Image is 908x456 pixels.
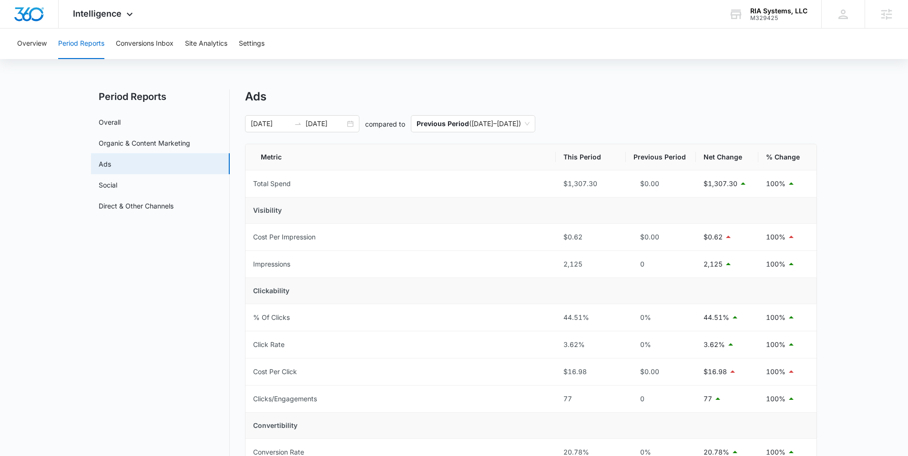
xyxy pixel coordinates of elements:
[704,312,729,323] p: 44.51%
[245,144,556,170] th: Metric
[563,232,618,242] div: $0.62
[253,394,317,404] div: Clicks/Engagements
[253,339,285,350] div: Click Rate
[563,367,618,377] div: $16.98
[696,144,758,170] th: Net Change
[239,29,265,59] button: Settings
[99,159,111,169] a: Ads
[245,413,816,439] td: Convertibility
[253,259,290,269] div: Impressions
[750,7,807,15] div: account name
[245,198,816,224] td: Visibility
[633,259,688,269] div: 0
[245,278,816,304] td: Clickability
[99,201,173,211] a: Direct & Other Channels
[704,178,737,189] p: $1,307.30
[563,394,618,404] div: 77
[633,339,688,350] div: 0%
[633,232,688,242] div: $0.00
[417,119,469,128] p: Previous Period
[99,138,190,148] a: Organic & Content Marketing
[626,144,696,170] th: Previous Period
[116,29,173,59] button: Conversions Inbox
[417,116,530,132] span: ( [DATE] – [DATE] )
[750,15,807,21] div: account id
[253,178,291,189] div: Total Spend
[563,259,618,269] div: 2,125
[766,232,786,242] p: 100%
[766,312,786,323] p: 100%
[365,119,405,129] p: compared to
[758,144,816,170] th: % Change
[704,259,723,269] p: 2,125
[563,312,618,323] div: 44.51%
[633,367,688,377] div: $0.00
[73,9,122,19] span: Intelligence
[766,367,786,377] p: 100%
[58,29,104,59] button: Period Reports
[251,119,290,129] input: Start date
[99,117,121,127] a: Overall
[99,180,117,190] a: Social
[766,259,786,269] p: 100%
[633,394,688,404] div: 0
[766,394,786,404] p: 100%
[306,119,345,129] input: End date
[556,144,626,170] th: This Period
[91,89,230,104] h2: Period Reports
[245,89,266,104] h1: Ads
[563,339,618,350] div: 3.62%
[294,120,302,128] span: to
[704,232,723,242] p: $0.62
[704,394,712,404] p: 77
[704,367,727,377] p: $16.98
[766,339,786,350] p: 100%
[563,178,618,189] div: $1,307.30
[294,120,302,128] span: swap-right
[185,29,227,59] button: Site Analytics
[633,178,688,189] div: $0.00
[633,312,688,323] div: 0%
[253,367,297,377] div: Cost Per Click
[253,312,290,323] div: % Of Clicks
[17,29,47,59] button: Overview
[766,178,786,189] p: 100%
[704,339,725,350] p: 3.62%
[253,232,316,242] div: Cost Per Impression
